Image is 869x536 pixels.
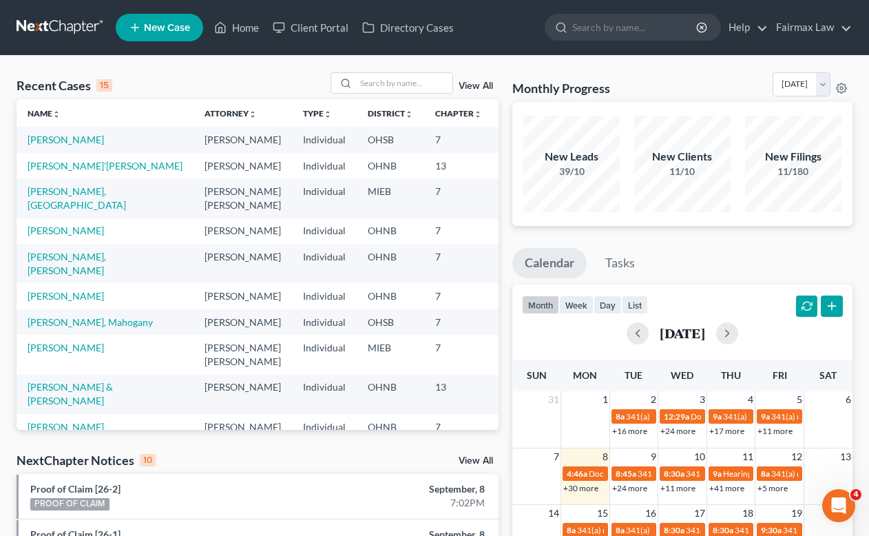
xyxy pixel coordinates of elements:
[625,369,642,381] span: Tue
[28,134,104,145] a: [PERSON_NAME]
[527,369,547,381] span: Sun
[761,525,782,535] span: 9:30a
[626,525,760,535] span: 341(a) Meeting for [PERSON_NAME]
[28,225,104,236] a: [PERSON_NAME]
[693,505,706,522] span: 17
[207,15,266,40] a: Home
[741,505,755,522] span: 18
[357,283,424,309] td: OHNB
[303,108,332,118] a: Typeunfold_more
[757,426,793,436] a: +11 more
[193,244,292,283] td: [PERSON_NAME]
[713,525,733,535] span: 8:30a
[616,468,636,479] span: 8:45a
[474,110,482,118] i: unfold_more
[52,110,61,118] i: unfold_more
[144,23,190,33] span: New Case
[357,375,424,414] td: OHNB
[193,375,292,414] td: [PERSON_NAME]
[594,296,622,314] button: day
[601,391,609,408] span: 1
[193,218,292,244] td: [PERSON_NAME]
[357,335,424,374] td: MIEB
[634,165,731,178] div: 11/10
[459,456,493,466] a: View All
[790,505,804,522] span: 19
[721,369,741,381] span: Thu
[616,411,625,422] span: 8a
[424,414,493,440] td: 7
[660,483,695,493] a: +11 more
[493,335,559,374] td: 25-49027
[193,178,292,218] td: [PERSON_NAME] [PERSON_NAME]
[596,505,609,522] span: 15
[649,449,658,465] span: 9
[573,369,597,381] span: Mon
[523,149,620,165] div: New Leads
[671,369,693,381] span: Wed
[357,178,424,218] td: MIEB
[424,283,493,309] td: 7
[17,452,156,468] div: NextChapter Notices
[660,326,705,340] h2: [DATE]
[664,468,684,479] span: 8:30a
[563,483,598,493] a: +30 more
[342,482,485,496] div: September, 8
[552,449,561,465] span: 7
[523,165,620,178] div: 39/10
[424,244,493,283] td: 7
[713,468,722,479] span: 9a
[735,525,868,535] span: 341(a) meeting for [PERSON_NAME]
[292,414,357,440] td: Individual
[17,77,112,94] div: Recent Cases
[342,496,485,510] div: 7:02PM
[822,489,855,522] iframe: Intercom live chat
[357,127,424,152] td: OHSB
[664,525,684,535] span: 8:30a
[424,218,493,244] td: 7
[205,108,257,118] a: Attorneyunfold_more
[664,411,689,422] span: 12:29a
[266,15,355,40] a: Client Portal
[844,391,852,408] span: 6
[28,342,104,353] a: [PERSON_NAME]
[761,468,770,479] span: 8a
[850,489,861,500] span: 4
[357,244,424,283] td: OHNB
[745,165,841,178] div: 11/180
[839,449,852,465] span: 13
[722,15,768,40] a: Help
[577,525,783,535] span: 341(a) meeting for [PERSON_NAME] & [PERSON_NAME]
[547,391,561,408] span: 31
[693,449,706,465] span: 10
[593,248,647,278] a: Tasks
[761,411,770,422] span: 9a
[357,153,424,178] td: OHNB
[713,411,722,422] span: 9a
[612,426,647,436] a: +16 more
[522,296,559,314] button: month
[773,369,787,381] span: Fri
[30,498,109,511] div: PROOF OF CLAIM
[193,309,292,335] td: [PERSON_NAME]
[616,525,625,535] span: 8a
[292,283,357,309] td: Individual
[589,468,712,479] span: Docket Text: for [PERSON_NAME]
[96,79,112,92] div: 15
[709,483,744,493] a: +41 more
[368,108,413,118] a: Districtunfold_more
[769,15,852,40] a: Fairmax Law
[424,335,493,374] td: 7
[459,81,493,91] a: View All
[745,149,841,165] div: New Filings
[601,449,609,465] span: 8
[424,375,493,414] td: 13
[424,178,493,218] td: 7
[435,108,482,118] a: Chapterunfold_more
[324,110,332,118] i: unfold_more
[193,335,292,374] td: [PERSON_NAME] [PERSON_NAME]
[357,414,424,440] td: OHNB
[193,153,292,178] td: [PERSON_NAME]
[622,296,648,314] button: list
[512,80,610,96] h3: Monthly Progress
